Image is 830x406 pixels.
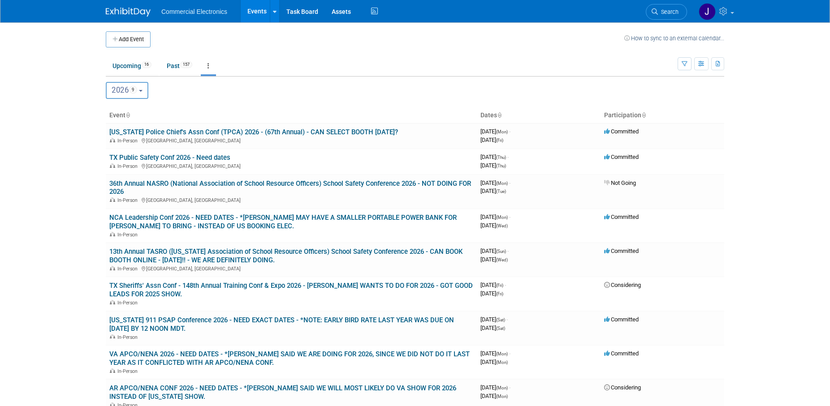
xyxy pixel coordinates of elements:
span: 16 [142,61,151,68]
span: In-Person [117,266,140,272]
a: NCA Leadership Conf 2026 - NEED DATES - *[PERSON_NAME] MAY HAVE A SMALLER PORTABLE POWER BANK FOR... [109,214,457,230]
span: Not Going [604,179,636,186]
span: Committed [604,248,639,254]
span: [DATE] [480,316,508,323]
span: [DATE] [480,222,508,229]
span: In-Person [117,368,140,374]
img: In-Person Event [110,300,115,304]
span: [DATE] [480,282,506,288]
span: [DATE] [480,384,510,391]
img: In-Person Event [110,232,115,236]
div: [GEOGRAPHIC_DATA], [GEOGRAPHIC_DATA] [109,265,473,272]
span: 157 [180,61,192,68]
span: (Mon) [496,181,508,186]
a: Search [646,4,687,20]
span: [DATE] [480,128,510,135]
div: [GEOGRAPHIC_DATA], [GEOGRAPHIC_DATA] [109,196,473,203]
span: Considering [604,282,641,288]
img: In-Person Event [110,334,115,339]
button: 20269 [106,82,148,99]
span: In-Person [117,300,140,306]
a: Sort by Participation Type [641,111,646,119]
span: Committed [604,214,639,220]
span: (Thu) [496,163,506,168]
span: (Mon) [496,385,508,390]
span: (Tue) [496,189,506,194]
img: ExhibitDay [106,8,151,17]
span: Commercial Electronics [161,8,227,15]
span: Search [658,9,679,15]
img: In-Person Event [110,368,115,373]
span: (Mon) [496,351,508,356]
a: AR APCO/NENA CONF 2026 - NEED DATES - *[PERSON_NAME] SAID WE WILL MOST LIKELY DO VA SHOW FOR 2026... [109,384,456,401]
a: Upcoming16 [106,57,158,74]
span: - [509,384,510,391]
span: [DATE] [480,256,508,263]
img: In-Person Event [110,266,115,270]
a: Sort by Event Name [125,111,130,119]
a: TX Sheriffs' Assn Conf - 148th Annual Training Conf & Expo 2026 - [PERSON_NAME] WANTS TO DO FOR 2... [109,282,473,298]
span: [DATE] [480,290,503,297]
span: [DATE] [480,325,505,331]
span: [DATE] [480,350,510,357]
span: (Mon) [496,394,508,399]
span: - [509,179,510,186]
img: In-Person Event [110,163,115,168]
span: Committed [604,316,639,323]
span: Considering [604,384,641,391]
img: In-Person Event [110,197,115,202]
span: (Fri) [496,138,503,143]
span: [DATE] [480,188,506,194]
span: [DATE] [480,162,506,169]
span: In-Person [117,334,140,340]
span: (Mon) [496,360,508,365]
a: TX Public Safety Conf 2026 - Need dates [109,154,230,162]
span: [DATE] [480,248,509,254]
span: (Sun) [496,249,506,254]
span: - [507,248,509,254]
span: In-Person [117,163,140,169]
a: VA APCO/NENA 2026 - NEED DATES - *[PERSON_NAME] SAID WE ARE DOING FOR 2026, SINCE WE DID NOT DO I... [109,350,470,367]
div: [GEOGRAPHIC_DATA], [GEOGRAPHIC_DATA] [109,162,473,169]
span: In-Person [117,138,140,144]
span: Committed [604,154,639,160]
span: In-Person [117,232,140,238]
span: [DATE] [480,154,509,160]
span: - [507,154,509,160]
a: Sort by Start Date [497,111,501,119]
span: 2026 [112,85,137,94]
span: Committed [604,350,639,357]
span: (Mon) [496,129,508,134]
span: (Wed) [496,257,508,262]
span: - [505,282,506,288]
span: (Thu) [496,155,506,160]
span: [DATE] [480,214,510,220]
span: - [509,214,510,220]
span: - [509,128,510,135]
a: 13th Annual TASRO ([US_STATE] Association of School Resource Officers) School Safety Conference 2... [109,248,463,264]
span: Committed [604,128,639,135]
img: Jennifer Roosa [699,3,716,20]
span: (Fri) [496,291,503,296]
a: How to sync to an external calendar... [624,35,724,42]
span: [DATE] [480,179,510,186]
a: [US_STATE] 911 PSAP Conference 2026 - NEED EXACT DATES - *NOTE: EARLY BIRD RATE LAST YEAR WAS DUE... [109,316,454,333]
button: Add Event [106,31,151,47]
a: 36th Annual NASRO (National Association of School Resource Officers) School Safety Conference 202... [109,179,471,196]
div: [GEOGRAPHIC_DATA], [GEOGRAPHIC_DATA] [109,137,473,144]
span: (Fri) [496,283,503,288]
span: - [506,316,508,323]
span: [DATE] [480,137,503,143]
span: In-Person [117,197,140,203]
a: Past157 [160,57,199,74]
th: Dates [477,108,601,123]
img: In-Person Event [110,138,115,142]
span: (Sat) [496,326,505,331]
th: Participation [601,108,724,123]
span: (Mon) [496,215,508,220]
span: - [509,350,510,357]
span: (Sat) [496,317,505,322]
span: 9 [129,86,137,94]
span: [DATE] [480,359,508,365]
span: [DATE] [480,393,508,399]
